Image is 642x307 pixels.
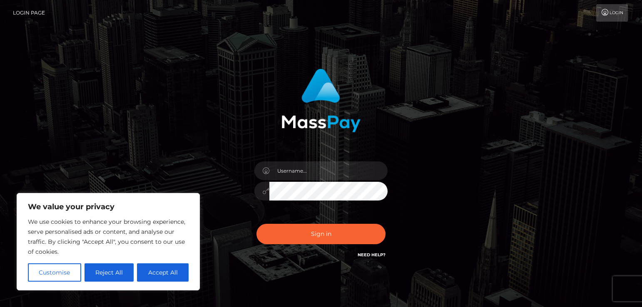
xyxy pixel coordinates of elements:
button: Accept All [137,263,189,282]
button: Customise [28,263,81,282]
button: Reject All [85,263,134,282]
a: Login Page [13,4,45,22]
p: We value your privacy [28,202,189,212]
a: Need Help? [358,252,386,257]
input: Username... [269,161,388,180]
button: Sign in [256,224,386,244]
p: We use cookies to enhance your browsing experience, serve personalised ads or content, and analys... [28,217,189,257]
img: MassPay Login [281,69,361,132]
div: We value your privacy [17,193,200,290]
a: Login [596,4,628,22]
